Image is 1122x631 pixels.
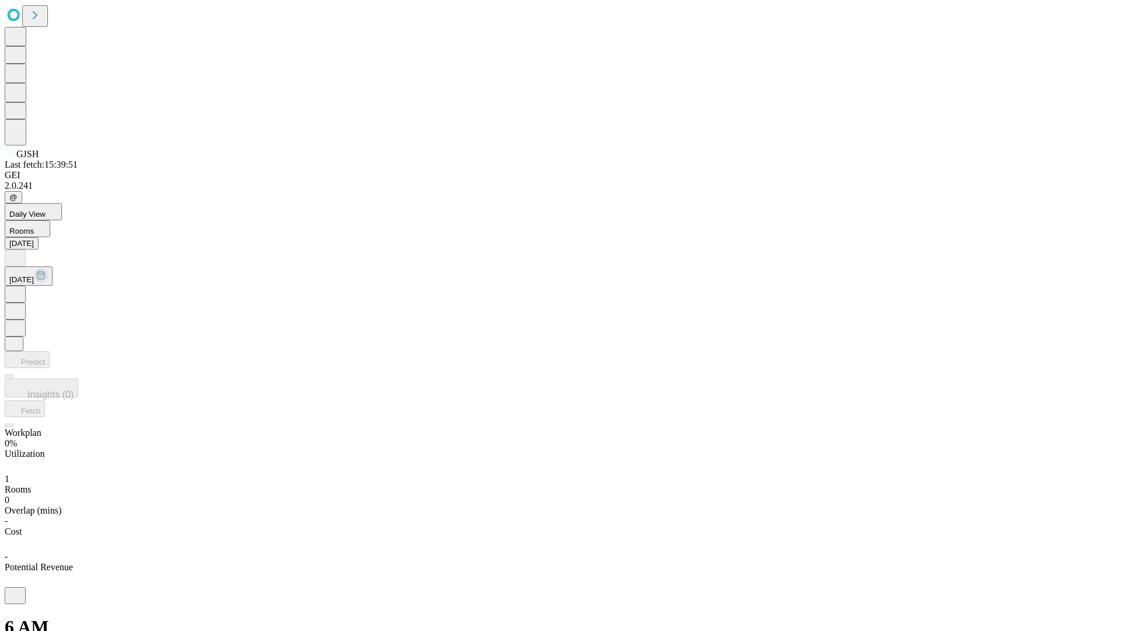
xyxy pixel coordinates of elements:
span: Utilization [5,449,44,459]
button: Daily View [5,203,62,220]
span: Potential Revenue [5,562,73,572]
button: [DATE] [5,237,39,249]
span: Daily View [9,210,46,219]
div: GEI [5,170,1117,181]
button: Predict [5,351,50,368]
span: Workplan [5,428,41,438]
button: Fetch [5,400,45,417]
span: Rooms [9,227,34,235]
span: Rooms [5,484,31,494]
span: Cost [5,526,22,536]
span: @ [9,193,18,202]
span: - [5,552,8,561]
span: Insights (0) [27,390,74,400]
span: GJSH [16,149,39,159]
div: 2.0.241 [5,181,1117,191]
span: Overlap (mins) [5,505,61,515]
span: [DATE] [9,275,34,284]
button: [DATE] [5,266,53,286]
span: Last fetch: 15:39:51 [5,160,78,169]
button: Rooms [5,220,50,237]
span: - [5,516,8,526]
span: 0% [5,438,17,448]
span: 1 [5,474,9,484]
span: 0 [5,495,9,505]
button: Insights (0) [5,379,78,397]
button: @ [5,191,22,203]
